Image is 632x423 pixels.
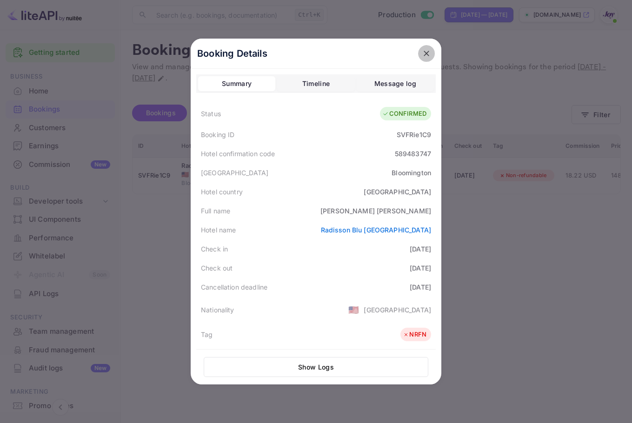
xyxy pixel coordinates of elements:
div: [GEOGRAPHIC_DATA] [364,305,431,315]
div: Hotel name [201,225,236,235]
div: Hotel confirmation code [201,149,275,159]
div: CONFIRMED [382,109,426,119]
div: 589483747 [395,149,431,159]
p: Booking Details [197,46,267,60]
div: Summary [222,78,252,89]
div: Message log [374,78,416,89]
div: Status [201,109,221,119]
div: [GEOGRAPHIC_DATA] [364,187,431,197]
div: [DATE] [410,282,431,292]
div: Cancellation deadline [201,282,267,292]
span: United States [348,301,359,318]
div: NRFN [403,330,426,339]
div: [DATE] [410,244,431,254]
div: SVFRie1C9 [397,130,431,139]
button: close [418,45,435,62]
div: [PERSON_NAME] [PERSON_NAME] [320,206,431,216]
button: Summary [198,76,275,91]
button: Show Logs [204,357,428,377]
div: Tag [201,330,213,339]
div: [DATE] [410,263,431,273]
div: Bloomington [392,168,431,178]
div: [GEOGRAPHIC_DATA] [201,168,269,178]
div: Timeline [302,78,330,89]
div: Booking ID [201,130,235,139]
div: Check out [201,263,233,273]
div: Full name [201,206,230,216]
button: Message log [357,76,434,91]
div: Check in [201,244,228,254]
div: Hotel country [201,187,243,197]
a: Radisson Blu [GEOGRAPHIC_DATA] [321,226,432,234]
button: Timeline [277,76,354,91]
div: Nationality [201,305,234,315]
